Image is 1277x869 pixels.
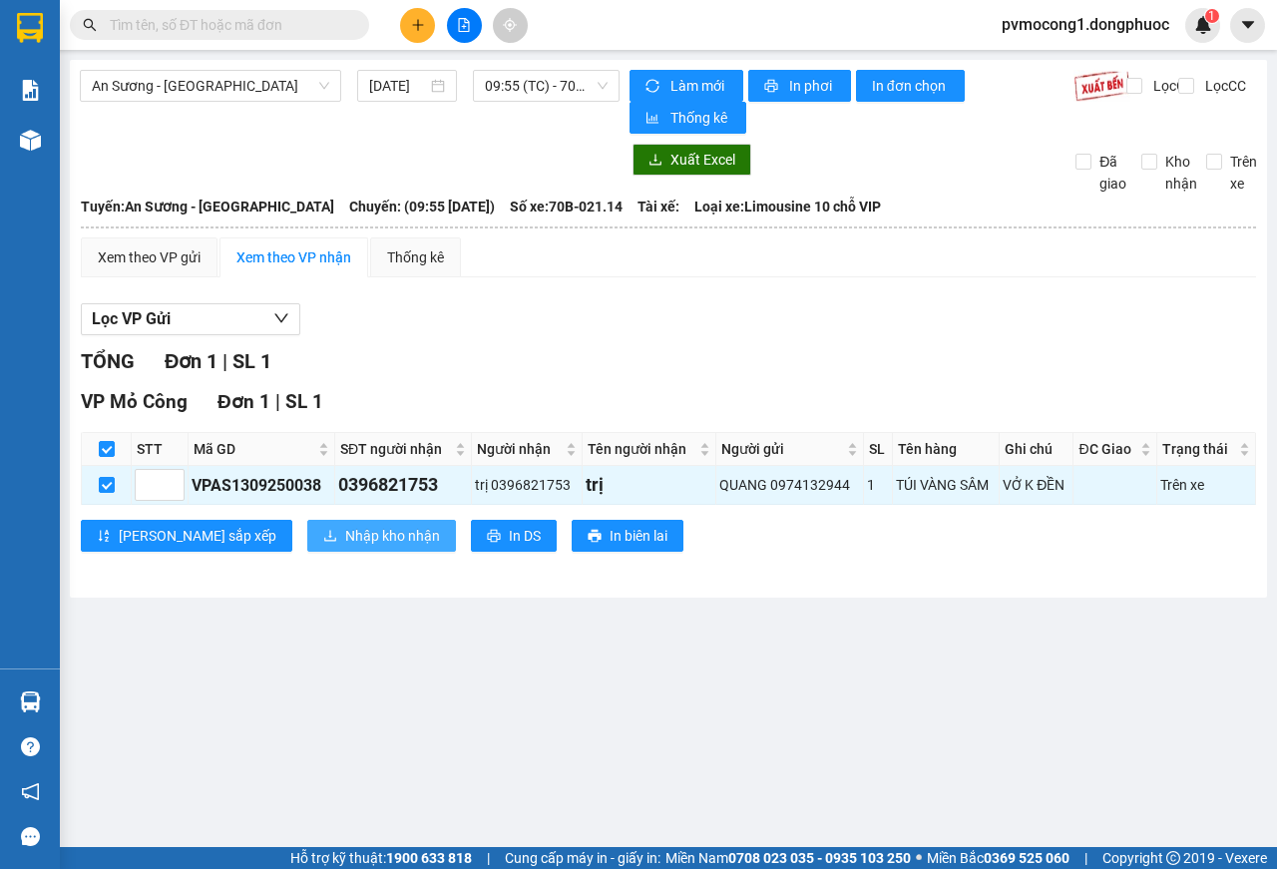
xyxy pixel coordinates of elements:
span: VP Mỏ Công [81,390,188,413]
span: SL 1 [285,390,323,413]
img: icon-new-feature [1194,16,1212,34]
button: downloadXuất Excel [633,144,751,176]
span: Miền Nam [665,847,911,869]
img: warehouse-icon [20,691,41,712]
span: search [83,18,97,32]
div: Thống kê [387,246,444,268]
div: trị [586,471,712,499]
span: Chuyến: (09:55 [DATE]) [349,196,495,217]
span: Thống kê [670,107,730,129]
strong: 0708 023 035 - 0935 103 250 [728,850,911,866]
span: | [487,847,490,869]
img: logo-vxr [17,13,43,43]
span: ĐC Giao [1078,438,1136,460]
img: logo [7,12,96,100]
span: Người nhận [477,438,562,460]
span: 1 [1208,9,1215,23]
div: Xem theo VP gửi [98,246,201,268]
span: down [273,310,289,326]
button: file-add [447,8,482,43]
span: In biên lai [610,525,667,547]
button: bar-chartThống kê [630,102,746,134]
sup: 1 [1205,9,1219,23]
button: sort-ascending[PERSON_NAME] sắp xếp [81,520,292,552]
b: Tuyến: An Sương - [GEOGRAPHIC_DATA] [81,199,334,215]
th: SL [864,433,893,466]
span: Đã giao [1091,151,1134,195]
span: pvmocong1.dongphuoc [986,12,1185,37]
span: Miền Bắc [927,847,1069,869]
div: Trên xe [1160,474,1252,496]
span: In DS [509,525,541,547]
span: Lọc VP Gửi [92,306,171,331]
span: printer [764,79,781,95]
div: TÚI VÀNG SÂM [896,474,996,496]
span: message [21,827,40,846]
div: 0396821753 [338,471,468,499]
span: Kho nhận [1157,151,1205,195]
span: 01 Võ Văn Truyện, KP.1, Phường 2 [158,60,274,85]
span: Hotline: 19001152 [158,89,244,101]
button: printerIn phơi [748,70,851,102]
button: printerIn biên lai [572,520,683,552]
strong: 1900 633 818 [386,850,472,866]
span: 09:55 (TC) - 70B-021.14 [485,71,607,101]
input: 13/09/2025 [369,75,427,97]
span: Người gửi [721,438,843,460]
span: Hỗ trợ kỹ thuật: [290,847,472,869]
span: Bến xe [GEOGRAPHIC_DATA] [158,32,268,57]
button: syncLàm mới [630,70,743,102]
button: plus [400,8,435,43]
span: printer [588,529,602,545]
span: SL 1 [232,349,271,373]
th: Tên hàng [893,433,1000,466]
span: aim [503,18,517,32]
strong: ĐỒNG PHƯỚC [158,11,273,28]
span: | [1084,847,1087,869]
span: question-circle [21,737,40,756]
span: Đơn 1 [217,390,270,413]
span: Trên xe [1222,151,1265,195]
span: ⚪️ [916,854,922,862]
span: | [275,390,280,413]
span: copyright [1166,851,1180,865]
img: 9k= [1073,70,1130,102]
td: VPAS1309250038 [189,466,335,505]
button: In đơn chọn [856,70,965,102]
span: In ngày: [6,145,122,157]
span: Lọc CC [1197,75,1249,97]
span: bar-chart [645,111,662,127]
span: | [222,349,227,373]
span: In đơn chọn [872,75,949,97]
input: Tìm tên, số ĐT hoặc mã đơn [110,14,345,36]
div: Xem theo VP nhận [236,246,351,268]
button: downloadNhập kho nhận [307,520,456,552]
span: Đơn 1 [165,349,217,373]
button: Lọc VP Gửi [81,303,300,335]
span: file-add [457,18,471,32]
span: Cung cấp máy in - giấy in: [505,847,660,869]
td: 0396821753 [335,466,472,505]
span: Mã GD [194,438,314,460]
div: VPAS1309250038 [192,473,331,498]
button: aim [493,8,528,43]
span: An Sương - Tân Biên [92,71,329,101]
span: download [323,529,337,545]
span: Trạng thái [1162,438,1235,460]
button: printerIn DS [471,520,557,552]
span: Tài xế: [638,196,679,217]
img: warehouse-icon [20,130,41,151]
span: Lọc CR [1145,75,1197,97]
span: caret-down [1239,16,1257,34]
div: QUANG 0974132944 [719,474,860,496]
div: 1 [867,474,889,496]
img: solution-icon [20,80,41,101]
span: sync [645,79,662,95]
span: plus [411,18,425,32]
span: Tên người nhận [588,438,695,460]
span: Loại xe: Limousine 10 chỗ VIP [694,196,881,217]
span: In phơi [789,75,835,97]
span: [PERSON_NAME]: [6,129,212,141]
span: 10:53:36 [DATE] [44,145,122,157]
span: sort-ascending [97,529,111,545]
